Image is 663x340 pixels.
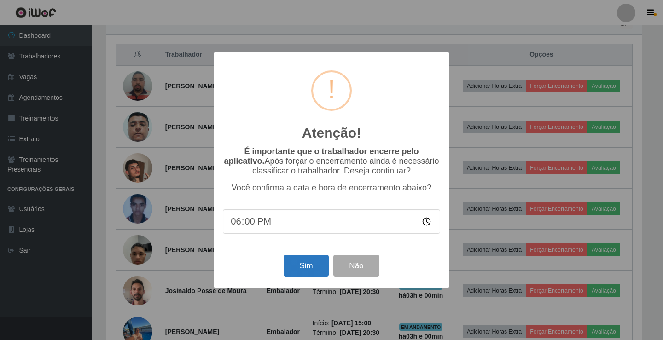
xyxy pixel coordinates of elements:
[224,147,419,166] b: É importante que o trabalhador encerre pelo aplicativo.
[333,255,379,277] button: Não
[302,125,361,141] h2: Atenção!
[284,255,328,277] button: Sim
[223,147,440,176] p: Após forçar o encerramento ainda é necessário classificar o trabalhador. Deseja continuar?
[223,183,440,193] p: Você confirma a data e hora de encerramento abaixo?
